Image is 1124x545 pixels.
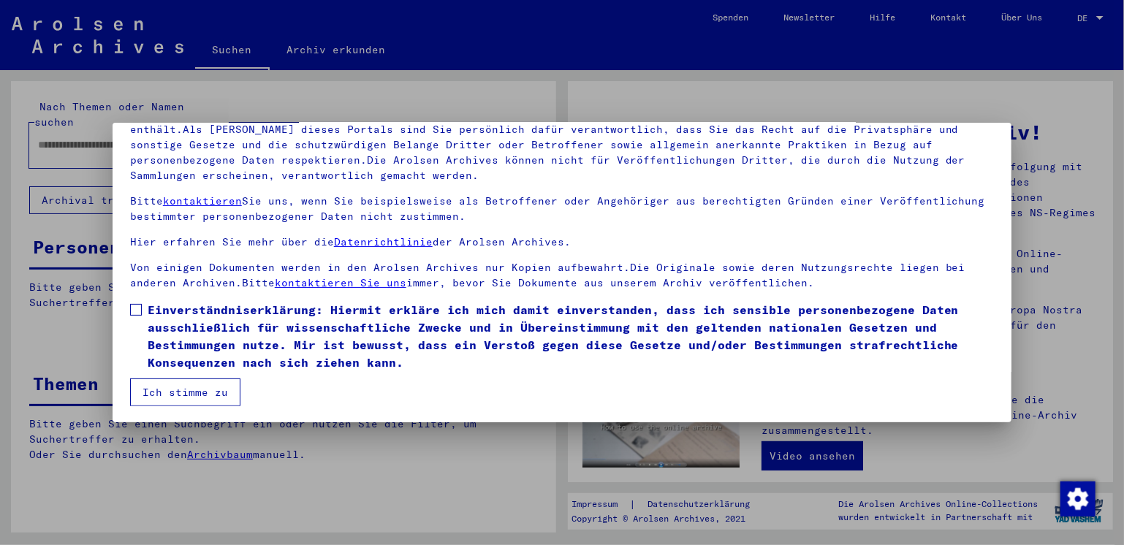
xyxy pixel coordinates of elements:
[1060,481,1095,517] img: Zustimmung ändern
[130,235,994,250] p: Hier erfahren Sie mehr über die der Arolsen Archives.
[275,276,406,289] a: kontaktieren Sie uns
[334,235,433,248] a: Datenrichtlinie
[130,378,240,406] button: Ich stimme zu
[163,194,242,207] a: kontaktieren
[148,301,994,371] span: Einverständniserklärung: Hiermit erkläre ich mich damit einverstanden, dass ich sensible personen...
[130,260,994,291] p: Von einigen Dokumenten werden in den Arolsen Archives nur Kopien aufbewahrt.Die Originale sowie d...
[130,194,994,224] p: Bitte Sie uns, wenn Sie beispielsweise als Betroffener oder Angehöriger aus berechtigten Gründen ...
[130,107,994,183] p: Bitte beachten Sie, dass dieses Portal über NS - Verfolgte sensible Daten zu identifizierten oder...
